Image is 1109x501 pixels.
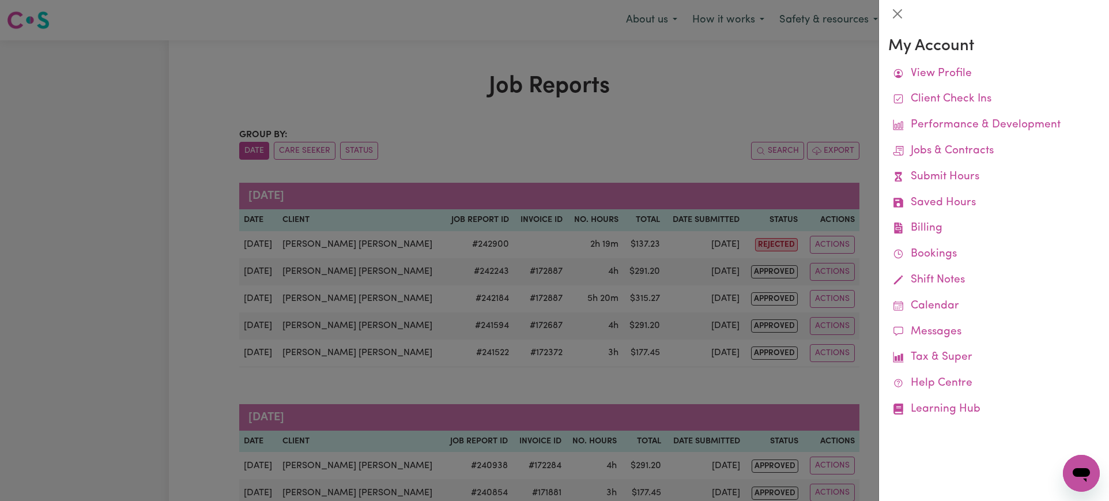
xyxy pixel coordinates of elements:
[888,5,907,23] button: Close
[888,242,1100,268] a: Bookings
[888,37,1100,56] h3: My Account
[888,345,1100,371] a: Tax & Super
[888,319,1100,345] a: Messages
[888,268,1100,293] a: Shift Notes
[888,138,1100,164] a: Jobs & Contracts
[888,371,1100,397] a: Help Centre
[888,216,1100,242] a: Billing
[888,61,1100,87] a: View Profile
[888,112,1100,138] a: Performance & Development
[888,293,1100,319] a: Calendar
[888,164,1100,190] a: Submit Hours
[888,397,1100,423] a: Learning Hub
[1063,455,1100,492] iframe: Button to launch messaging window
[888,190,1100,216] a: Saved Hours
[888,86,1100,112] a: Client Check Ins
